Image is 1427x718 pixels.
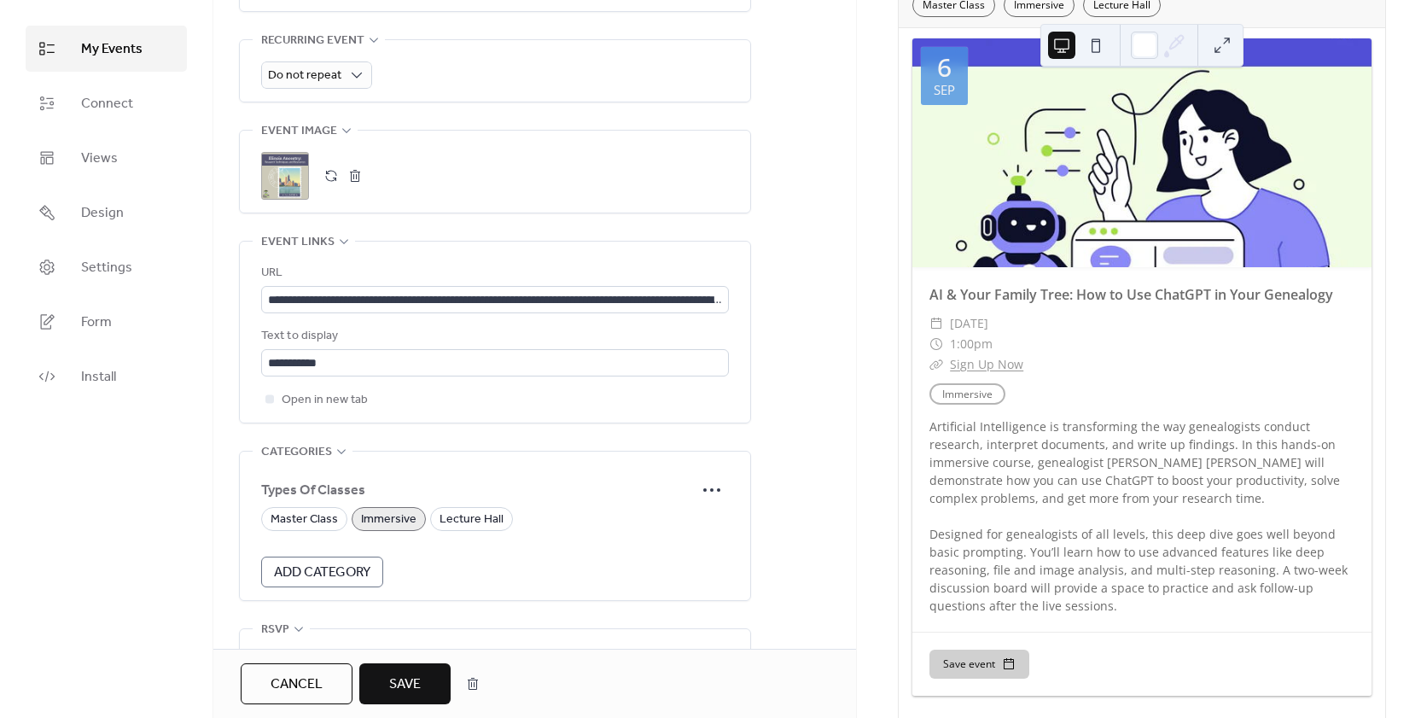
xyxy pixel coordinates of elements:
button: Save [359,663,451,704]
button: Cancel [241,663,352,704]
span: Connect [81,94,133,114]
span: My Events [81,39,143,60]
span: Do not repeat [268,64,341,87]
a: Settings [26,244,187,290]
span: Categories [261,442,332,463]
a: Design [26,190,187,236]
span: Types Of Classes [261,481,695,501]
span: Event links [261,232,335,253]
a: Install [26,353,187,400]
span: Add Category [274,563,370,583]
span: RSVP [261,620,289,640]
div: Sep [934,84,955,96]
a: Sign Up Now [950,356,1023,372]
button: Save event [929,650,1029,679]
span: Settings [81,258,132,278]
span: Open in new tab [282,390,368,411]
span: Cancel [271,674,323,695]
span: Form [81,312,112,333]
a: Form [26,299,187,345]
span: Immersive [361,510,416,530]
div: ​ [929,313,943,334]
div: 6 [937,55,952,80]
span: [DATE] [950,313,988,334]
span: 1:00pm [950,334,993,354]
span: Master Class [271,510,338,530]
span: Recurring event [261,31,364,51]
span: Lecture Hall [440,510,504,530]
div: ​ [929,334,943,354]
a: My Events [26,26,187,72]
div: ; [261,152,309,200]
a: Connect [26,80,187,126]
a: AI & Your Family Tree: How to Use ChatGPT in Your Genealogy [929,285,1333,304]
span: Views [81,149,118,169]
div: URL [261,263,725,283]
div: ​ [929,354,943,375]
span: Event image [261,121,337,142]
span: Save [389,674,421,695]
span: Design [81,203,124,224]
a: Views [26,135,187,181]
button: Add Category [261,557,383,587]
div: Text to display [261,326,725,347]
span: Install [81,367,116,388]
div: Artificial Intelligence is transforming the way genealogists conduct research, interpret document... [912,417,1372,615]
